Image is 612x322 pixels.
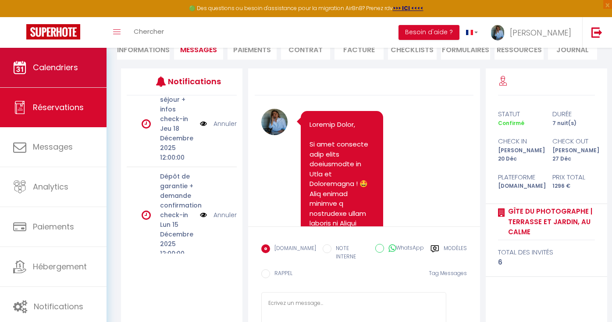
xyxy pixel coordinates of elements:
[160,220,194,258] p: Lun 15 Décembre 2025 12:00:00
[484,17,582,48] a: ... [PERSON_NAME]
[200,119,207,129] img: NO IMAGE
[33,102,84,113] span: Réservations
[444,244,467,262] label: Modèles
[270,244,316,254] label: [DOMAIN_NAME]
[546,119,601,128] div: 7 nuit(s)
[33,261,87,272] span: Hébergement
[334,38,384,60] li: Facture
[498,257,595,268] div: 6
[160,124,194,162] p: Jeu 18 Décembre 2025 12:00:00
[492,147,546,163] div: [PERSON_NAME] 20 Déc
[505,206,595,237] a: Gîte du Photographe | Terrasse et jardin, au calme
[498,247,595,258] div: total des invités
[429,269,467,277] span: Tag Messages
[546,182,601,190] div: 1296 €
[331,244,368,261] label: NOTE INTERNE
[384,244,424,254] label: WhatsApp
[546,136,601,147] div: check out
[33,141,73,152] span: Messages
[546,109,601,119] div: durée
[168,72,214,91] h3: Notifications
[548,38,597,60] li: Journal
[160,172,194,220] p: Dépôt de garantie + demande confirmation check-in
[160,85,194,124] p: Mail pré-séjour + infos check-in
[270,269,292,279] label: RAPPEL
[134,27,164,36] span: Chercher
[492,109,546,119] div: statut
[388,38,437,60] li: CHECKLISTS
[546,172,601,182] div: Prix total
[492,182,546,190] div: [DOMAIN_NAME]
[228,38,277,60] li: Paiements
[200,210,207,220] img: NO IMAGE
[34,301,83,312] span: Notifications
[213,119,237,129] a: Annuler
[441,38,490,60] li: FORMULAIRES
[117,38,170,60] li: Informations
[213,210,237,220] a: Annuler
[281,38,330,60] li: Contrat
[591,27,602,38] img: logout
[33,62,78,73] span: Calendriers
[510,27,571,38] span: [PERSON_NAME]
[495,38,544,60] li: Ressources
[399,25,459,40] button: Besoin d'aide ?
[26,24,80,39] img: Super Booking
[546,147,601,163] div: [PERSON_NAME] 27 Déc
[127,17,171,48] a: Chercher
[261,109,288,135] img: 17284165260747.jpg
[491,25,504,40] img: ...
[492,172,546,182] div: Plateforme
[33,221,74,232] span: Paiements
[33,181,68,192] span: Analytics
[498,119,524,127] span: Confirmé
[393,4,423,12] a: >>> ICI <<<<
[492,136,546,147] div: check in
[180,45,217,55] span: Messages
